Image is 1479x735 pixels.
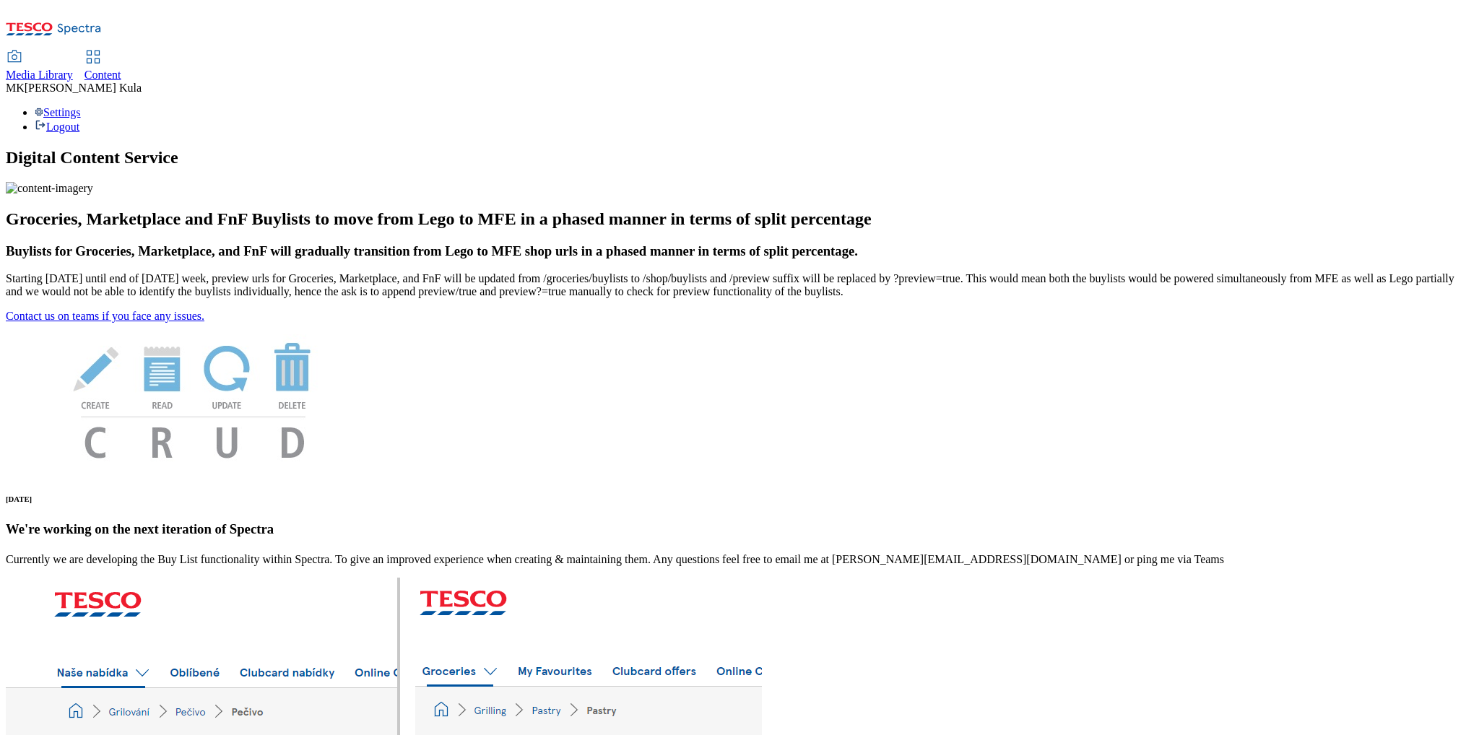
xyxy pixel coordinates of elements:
a: Logout [35,121,79,133]
h3: Buylists for Groceries, Marketplace, and FnF will gradually transition from Lego to MFE shop urls... [6,243,1473,259]
h1: Digital Content Service [6,148,1473,168]
span: [PERSON_NAME] Kula [25,82,142,94]
span: Content [84,69,121,81]
a: Contact us on teams if you face any issues. [6,310,204,322]
img: content-imagery [6,182,93,195]
span: MK [6,82,25,94]
h2: Groceries, Marketplace and FnF Buylists to move from Lego to MFE in a phased manner in terms of s... [6,209,1473,229]
img: News Image [6,323,381,474]
span: Media Library [6,69,73,81]
p: Currently we are developing the Buy List functionality within Spectra. To give an improved experi... [6,553,1473,566]
h6: [DATE] [6,495,1473,503]
p: Starting [DATE] until end of [DATE] week, preview urls for Groceries, Marketplace, and FnF will b... [6,272,1473,298]
a: Media Library [6,51,73,82]
h3: We're working on the next iteration of Spectra [6,521,1473,537]
a: Settings [35,106,81,118]
a: Content [84,51,121,82]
